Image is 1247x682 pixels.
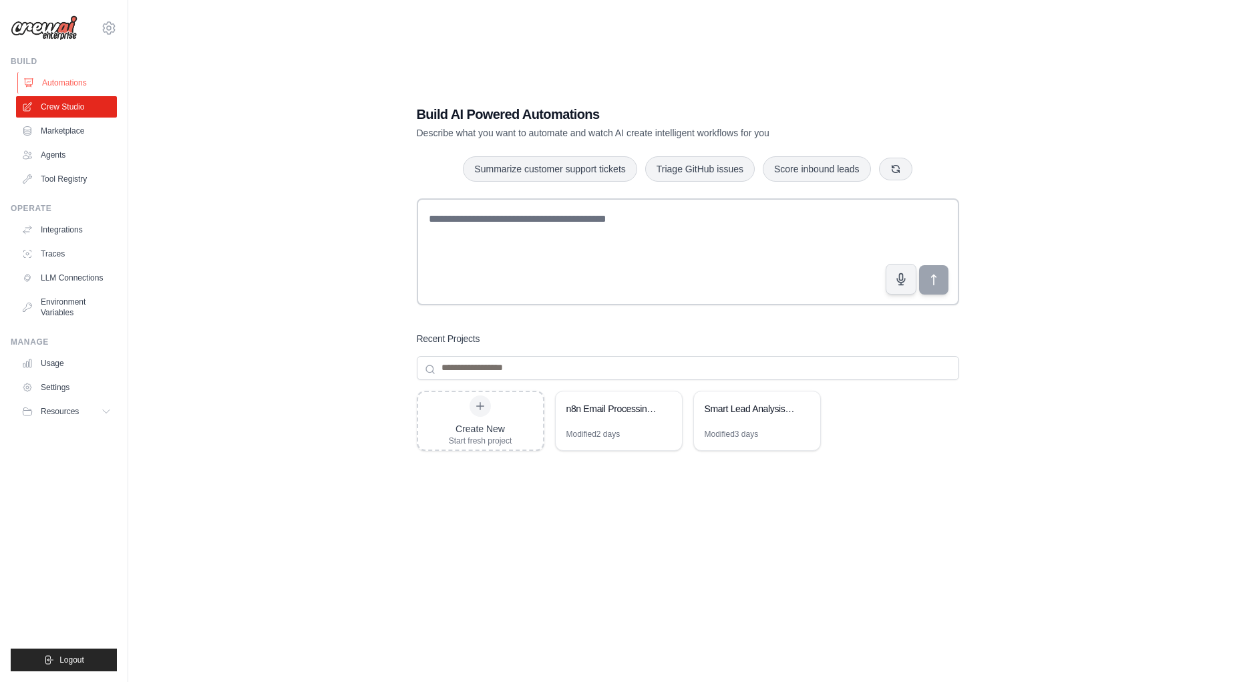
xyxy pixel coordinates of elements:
span: Resources [41,406,79,417]
a: Automations [17,72,118,94]
div: Operate [11,203,117,214]
button: Get new suggestions [879,158,912,180]
p: Describe what you want to automate and watch AI create intelligent workflows for you [417,126,866,140]
a: Tool Registry [16,168,117,190]
a: Marketplace [16,120,117,142]
div: Create New [449,422,512,436]
span: Logout [59,655,84,665]
a: Usage [16,353,117,374]
div: Smart Lead Analysis & Routing System [705,402,796,415]
a: LLM Connections [16,267,117,289]
button: Click to speak your automation idea [886,264,916,295]
div: Manage [11,337,117,347]
a: Integrations [16,219,117,240]
div: Start fresh project [449,436,512,446]
a: Environment Variables [16,291,117,323]
h1: Build AI Powered Automations [417,105,866,124]
button: Logout [11,649,117,671]
img: Logo [11,15,77,41]
a: Agents [16,144,117,166]
button: Triage GitHub issues [645,156,755,182]
div: n8n Email Processing & Response System [566,402,658,415]
a: Crew Studio [16,96,117,118]
button: Score inbound leads [763,156,871,182]
button: Summarize customer support tickets [463,156,637,182]
iframe: Chat Widget [1180,618,1247,682]
h3: Recent Projects [417,332,480,345]
div: Modified 2 days [566,429,620,440]
button: Resources [16,401,117,422]
a: Traces [16,243,117,265]
div: Build [11,56,117,67]
div: Modified 3 days [705,429,759,440]
a: Settings [16,377,117,398]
